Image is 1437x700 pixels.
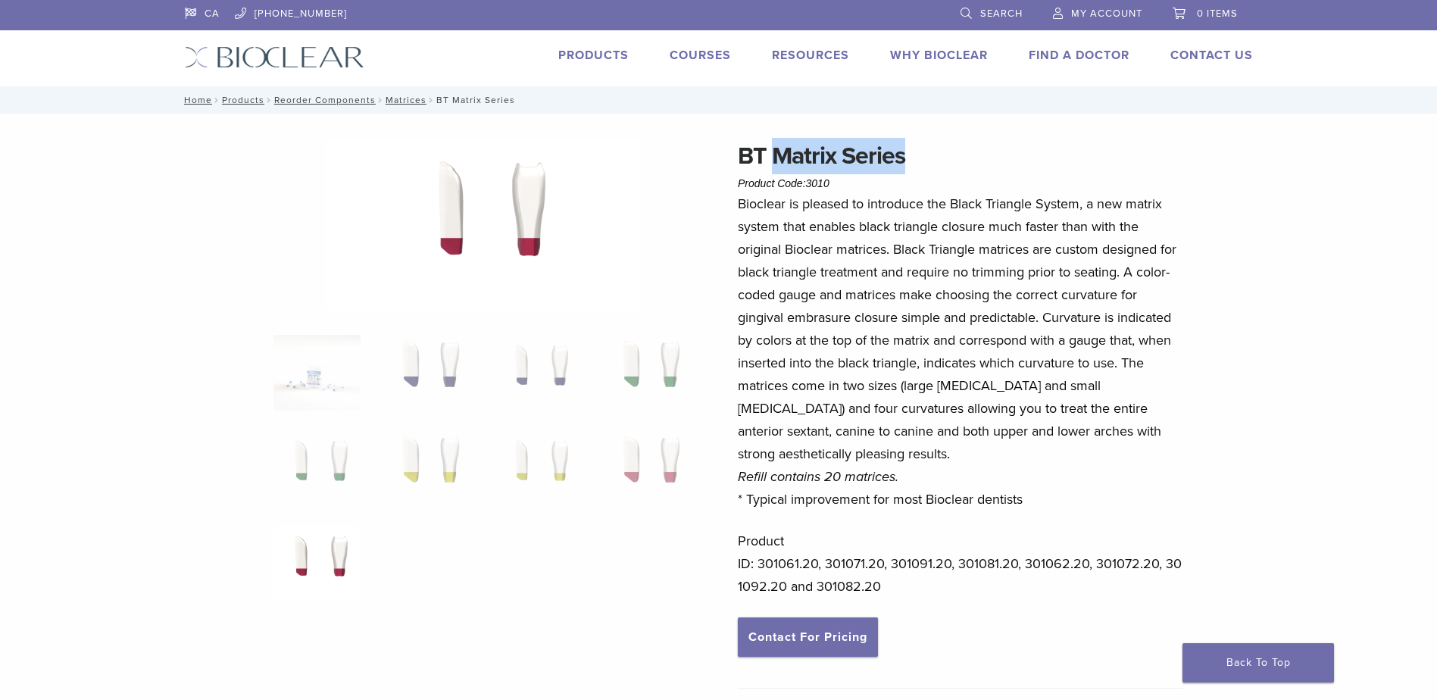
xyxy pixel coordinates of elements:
[1197,8,1238,20] span: 0 items
[383,335,470,411] img: BT Matrix Series - Image 2
[738,177,829,189] span: Product Code:
[738,192,1183,511] p: Bioclear is pleased to introduce the Black Triangle System, a new matrix system that enables blac...
[738,468,898,485] em: Refill contains 20 matrices.
[273,430,361,506] img: BT Matrix Series - Image 5
[558,48,629,63] a: Products
[326,138,641,315] img: BT Matrix Series - Image 9
[264,96,274,104] span: /
[738,530,1183,598] p: Product ID: 301061.20, 301071.20, 301091.20, 301081.20, 301062.20, 301072.20, 301092.20 and 30108...
[806,177,829,189] span: 3010
[212,96,222,104] span: /
[274,95,376,105] a: Reorder Components
[180,95,212,105] a: Home
[494,430,581,506] img: BT Matrix Series - Image 7
[185,46,364,68] img: Bioclear
[494,335,581,411] img: BT Matrix Series - Image 3
[1071,8,1142,20] span: My Account
[426,96,436,104] span: /
[222,95,264,105] a: Products
[772,48,849,63] a: Resources
[1182,643,1334,683] a: Back To Top
[604,430,691,506] img: BT Matrix Series - Image 8
[376,96,386,104] span: /
[670,48,731,63] a: Courses
[173,86,1264,114] nav: BT Matrix Series
[273,526,361,602] img: BT Matrix Series - Image 9
[890,48,988,63] a: Why Bioclear
[383,430,470,506] img: BT Matrix Series - Image 6
[386,95,426,105] a: Matrices
[273,335,361,411] img: Anterior-Black-Triangle-Series-Matrices-324x324.jpg
[1170,48,1253,63] a: Contact Us
[738,617,878,657] a: Contact For Pricing
[980,8,1023,20] span: Search
[604,335,691,411] img: BT Matrix Series - Image 4
[738,138,1183,174] h1: BT Matrix Series
[1029,48,1129,63] a: Find A Doctor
